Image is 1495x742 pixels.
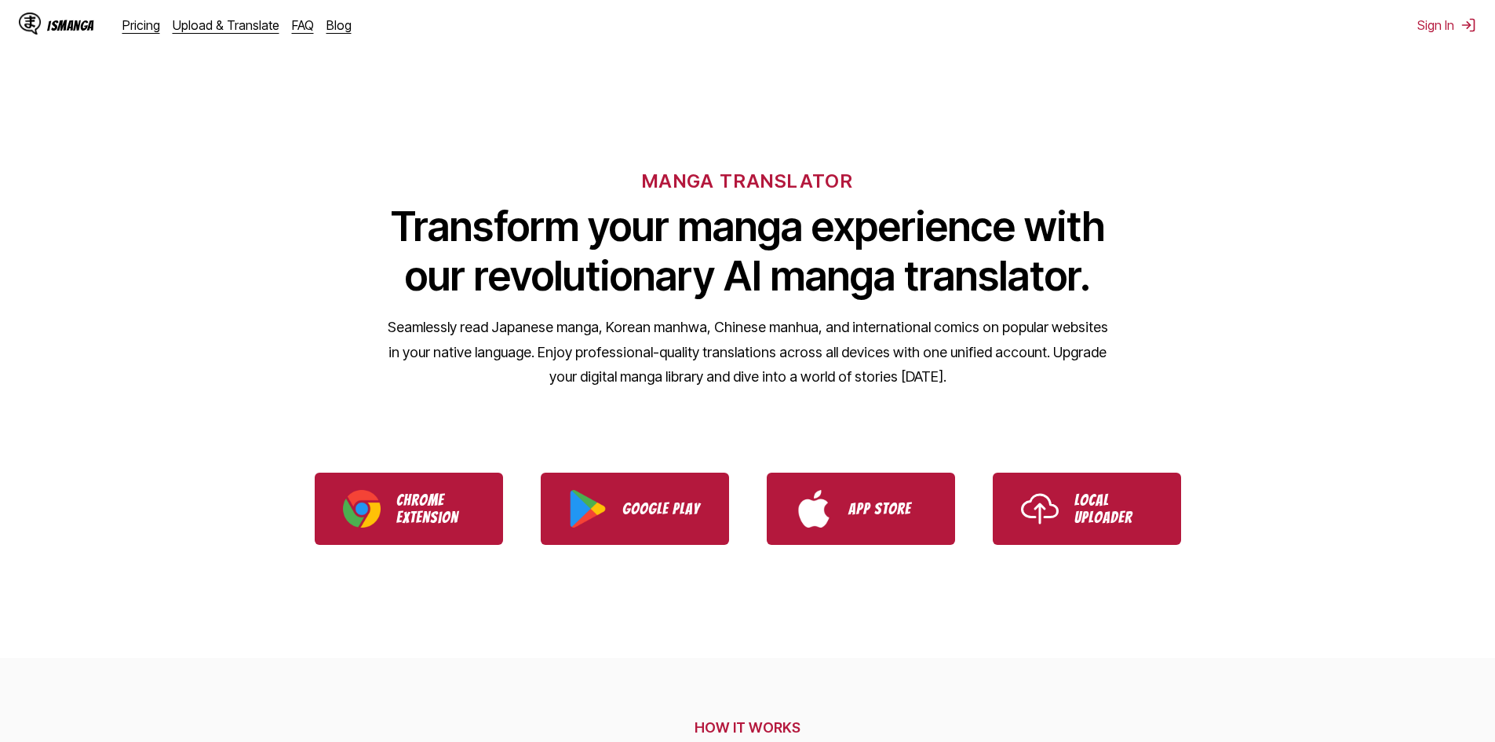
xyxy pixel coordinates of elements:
a: Download IsManga from Google Play [541,473,729,545]
img: IsManga Logo [19,13,41,35]
p: Chrome Extension [396,492,475,526]
a: Pricing [122,17,160,33]
h1: Transform your manga experience with our revolutionary AI manga translator. [387,202,1109,301]
h6: MANGA TRANSLATOR [642,170,853,192]
img: Google Play logo [569,490,607,528]
h2: HOW IT WORKS [276,719,1220,736]
p: App Store [848,500,927,517]
a: Download IsManga from App Store [767,473,955,545]
img: Upload icon [1021,490,1059,528]
p: Seamlessly read Japanese manga, Korean manhwa, Chinese manhua, and international comics on popula... [387,315,1109,389]
p: Google Play [622,500,701,517]
div: IsManga [47,18,94,33]
button: Sign In [1417,17,1476,33]
a: Use IsManga Local Uploader [993,473,1181,545]
a: Upload & Translate [173,17,279,33]
img: Chrome logo [343,490,381,528]
img: Sign out [1460,17,1476,33]
img: App Store logo [795,490,833,528]
a: Download IsManga Chrome Extension [315,473,503,545]
a: Blog [326,17,352,33]
a: FAQ [292,17,314,33]
a: IsManga LogoIsManga [19,13,122,38]
p: Local Uploader [1074,492,1153,526]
